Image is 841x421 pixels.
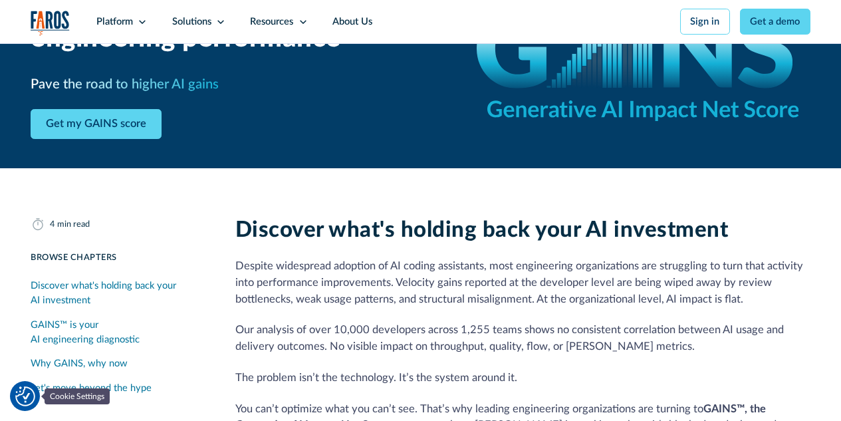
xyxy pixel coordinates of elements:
a: Discover what's holding back your AI investment [31,274,206,313]
a: Sign in [680,9,730,35]
div: Solutions [172,15,211,29]
a: Get a demo [740,9,810,35]
p: Our analysis of over 10,000 developers across 1,255 teams shows no consistent correlation between... [235,322,810,355]
div: Browse Chapters [31,251,206,264]
h2: Discover what's holding back your AI investment [235,217,810,243]
h3: Pave the road to higher AI gains [31,74,219,94]
img: Revisit consent button [15,386,35,406]
div: 4 [50,218,55,231]
p: The problem isn’t the technology. It’s the system around it. [235,370,810,386]
div: min read [57,218,90,231]
div: Platform [96,15,133,29]
button: Cookie Settings [15,386,35,406]
div: Resources [250,15,293,29]
img: Logo of the analytics and reporting company Faros. [31,11,70,36]
a: Let's move beyond the hype [31,376,206,401]
div: Discover what's holding back your AI investment [31,279,206,308]
a: Why GAINS, why now [31,352,206,376]
a: GAINS™ is your AI engineering diagnostic [31,313,206,352]
div: Let's move beyond the hype [31,381,152,396]
a: Get my GAINS score [31,109,162,139]
a: home [31,11,70,36]
p: Despite widespread adoption of AI coding assistants, most engineering organizations are strugglin... [235,258,810,307]
div: GAINS™ is your AI engineering diagnostic [31,318,206,347]
div: Why GAINS, why now [31,356,128,371]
